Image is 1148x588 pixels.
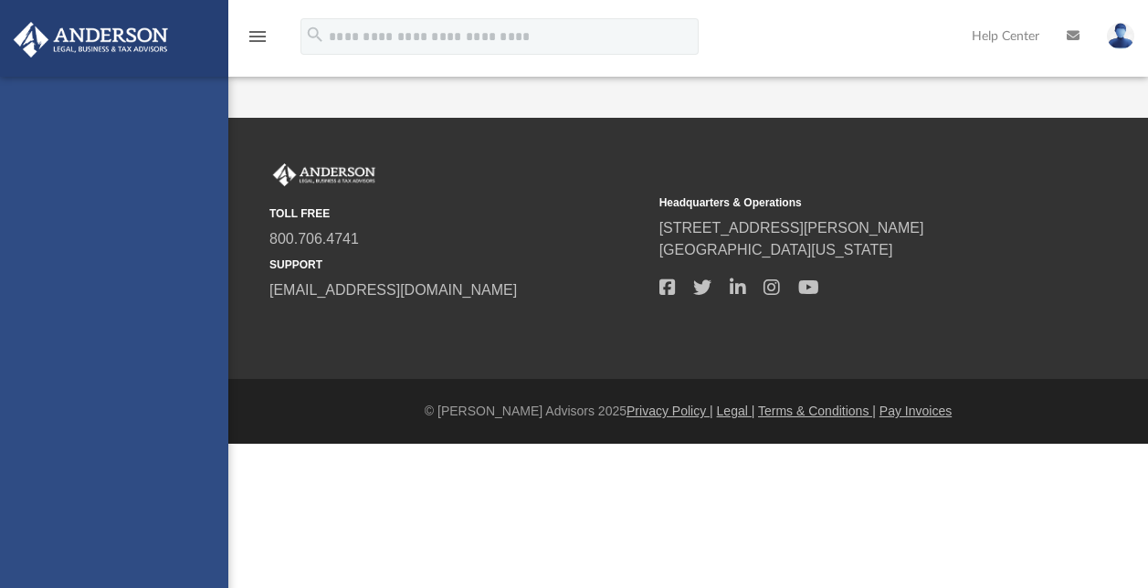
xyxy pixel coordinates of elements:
div: © [PERSON_NAME] Advisors 2025 [228,402,1148,421]
a: menu [247,35,269,47]
img: Anderson Advisors Platinum Portal [269,163,379,187]
a: Legal | [717,404,755,418]
a: 800.706.4741 [269,231,359,247]
small: SUPPORT [269,257,647,273]
a: [STREET_ADDRESS][PERSON_NAME] [659,220,924,236]
i: menu [247,26,269,47]
a: [GEOGRAPHIC_DATA][US_STATE] [659,242,893,257]
small: TOLL FREE [269,205,647,222]
img: Anderson Advisors Platinum Portal [8,22,174,58]
a: Pay Invoices [879,404,952,418]
i: search [305,25,325,45]
a: Privacy Policy | [627,404,713,418]
a: [EMAIL_ADDRESS][DOMAIN_NAME] [269,282,517,298]
a: Terms & Conditions | [758,404,876,418]
img: User Pic [1107,23,1134,49]
small: Headquarters & Operations [659,194,1037,211]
